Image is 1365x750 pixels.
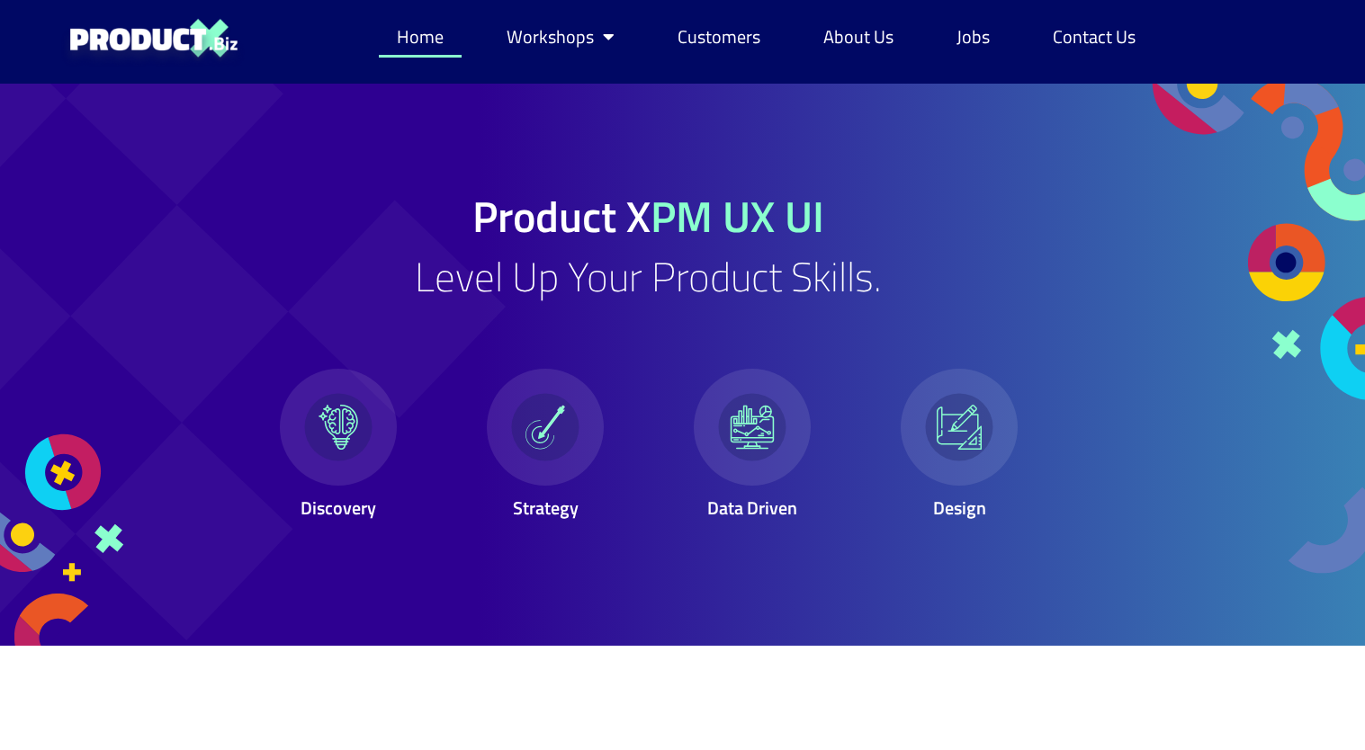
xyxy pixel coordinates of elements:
[1035,16,1154,58] a: Contact Us
[938,16,1008,58] a: Jobs
[472,195,824,238] h1: Product X
[379,16,1154,58] nav: Menu
[805,16,911,58] a: About Us
[660,16,778,58] a: Customers
[932,494,985,522] span: Design
[379,16,462,58] a: Home
[512,494,578,522] span: Strategy
[489,16,633,58] a: Workshops
[707,494,797,522] span: Data Driven
[415,256,882,297] h2: Level Up Your Product Skills.
[651,183,824,249] span: PM UX UI
[301,494,376,522] span: Discovery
